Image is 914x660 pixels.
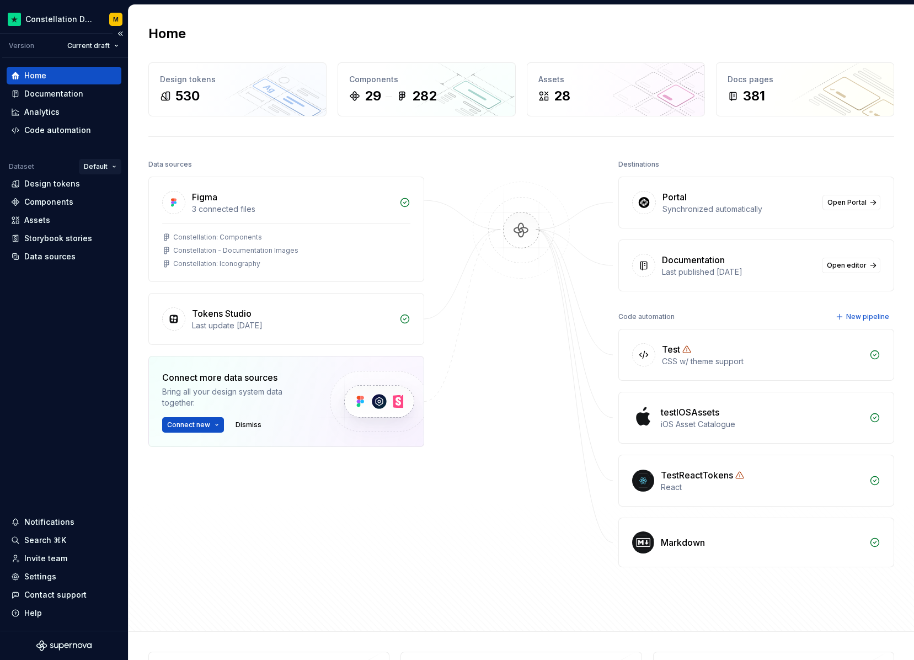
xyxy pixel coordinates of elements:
div: Assets [538,74,693,85]
div: CSS w/ theme support [662,356,863,367]
a: Documentation [7,85,121,103]
div: M [113,15,119,24]
a: Assets28 [527,62,705,116]
button: Current draft [62,38,124,54]
span: Dismiss [236,421,261,429]
div: Constellation Design System [25,14,96,25]
div: Tokens Studio [192,307,252,320]
div: Connect more data sources [162,371,311,384]
button: New pipeline [832,309,894,324]
a: Design tokens530 [148,62,327,116]
a: Design tokens [7,175,121,193]
div: 29 [365,87,381,105]
div: Design tokens [160,74,315,85]
button: Connect new [162,417,224,433]
span: New pipeline [846,312,889,321]
div: Code automation [24,125,91,136]
div: Notifications [24,517,74,528]
div: 28 [554,87,570,105]
div: Assets [24,215,50,226]
button: Search ⌘K [7,531,121,549]
div: React [661,482,863,493]
a: Tokens StudioLast update [DATE] [148,293,424,345]
div: Test [662,343,680,356]
div: Data sources [24,251,76,262]
div: Constellation - Documentation Images [173,246,298,255]
div: Destinations [618,157,659,172]
a: Components29282 [338,62,516,116]
button: Dismiss [231,417,266,433]
div: iOS Asset Catalogue [661,419,863,430]
div: testIOSAssets [661,406,719,419]
a: Data sources [7,248,121,265]
div: Bring all your design system data together. [162,386,311,408]
a: Analytics [7,103,121,121]
button: Help [7,604,121,622]
div: Help [24,608,42,619]
a: Settings [7,568,121,586]
a: Storybook stories [7,230,121,247]
div: Last update [DATE] [192,320,393,331]
div: TestReactTokens [661,469,733,482]
div: Search ⌘K [24,535,66,546]
a: Code automation [7,121,121,139]
div: Markdown [661,536,705,549]
button: Collapse sidebar [113,26,128,41]
a: Home [7,67,121,84]
div: Code automation [618,309,675,324]
div: 282 [412,87,437,105]
div: Settings [24,571,56,582]
div: Constellation: Components [173,233,262,242]
span: Open editor [827,261,867,270]
a: Assets [7,211,121,229]
a: Open Portal [822,195,880,210]
img: d602db7a-5e75-4dfe-a0a4-4b8163c7bad2.png [8,13,21,26]
div: Documentation [662,253,725,267]
div: Dataset [9,162,34,171]
a: Invite team [7,550,121,567]
div: Docs pages [728,74,883,85]
div: Constellation: Iconography [173,259,260,268]
a: Docs pages381 [716,62,894,116]
div: Figma [192,190,217,204]
div: Documentation [24,88,83,99]
span: Current draft [67,41,110,50]
div: Components [349,74,504,85]
svg: Supernova Logo [36,640,92,651]
div: Contact support [24,589,87,600]
div: Version [9,41,34,50]
button: Contact support [7,586,121,604]
a: Open editor [822,258,880,273]
div: Synchronized automatically [662,204,816,215]
span: Default [84,162,108,171]
a: Components [7,193,121,211]
div: 530 [175,87,200,105]
div: Components [24,196,73,207]
a: Figma3 connected filesConstellation: ComponentsConstellation - Documentation ImagesConstellation:... [148,177,424,282]
div: Portal [662,190,687,204]
button: Default [79,159,121,174]
div: Design tokens [24,178,80,189]
h2: Home [148,25,186,42]
div: Storybook stories [24,233,92,244]
div: Analytics [24,107,60,118]
span: Open Portal [827,198,867,207]
div: Last published [DATE] [662,267,815,278]
button: Constellation Design SystemM [2,7,126,31]
div: Data sources [148,157,192,172]
div: Home [24,70,46,81]
span: Connect new [167,421,210,429]
div: 3 connected files [192,204,393,215]
button: Notifications [7,513,121,531]
div: 381 [743,87,765,105]
div: Invite team [24,553,67,564]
